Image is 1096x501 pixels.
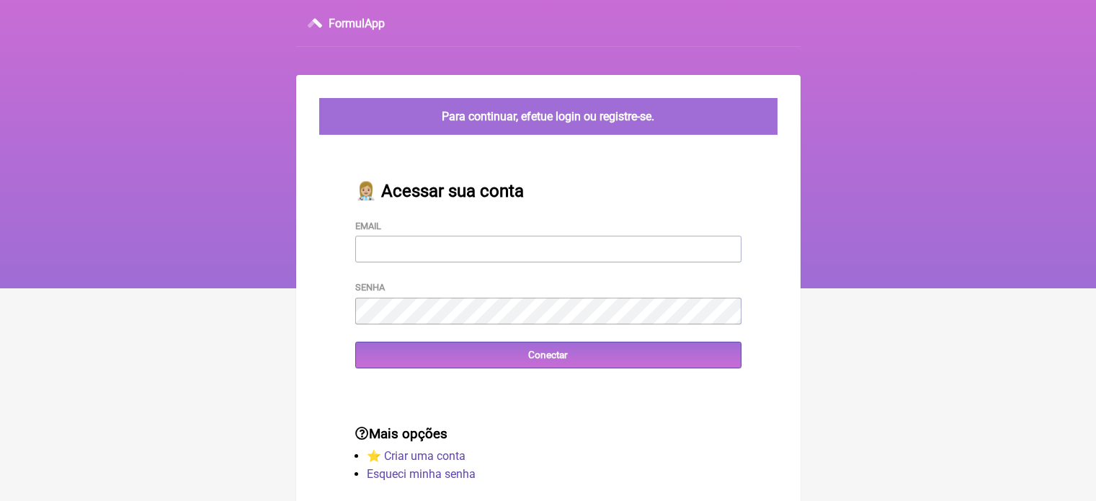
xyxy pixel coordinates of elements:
label: Senha [355,282,385,293]
h2: 👩🏼‍⚕️ Acessar sua conta [355,181,741,201]
h3: FormulApp [329,17,385,30]
div: Para continuar, efetue login ou registre-se. [319,98,778,135]
h3: Mais opções [355,426,741,442]
input: Conectar [355,342,741,368]
label: Email [355,221,381,231]
a: ⭐️ Criar uma conta [367,449,465,463]
a: Esqueci minha senha [367,467,476,481]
